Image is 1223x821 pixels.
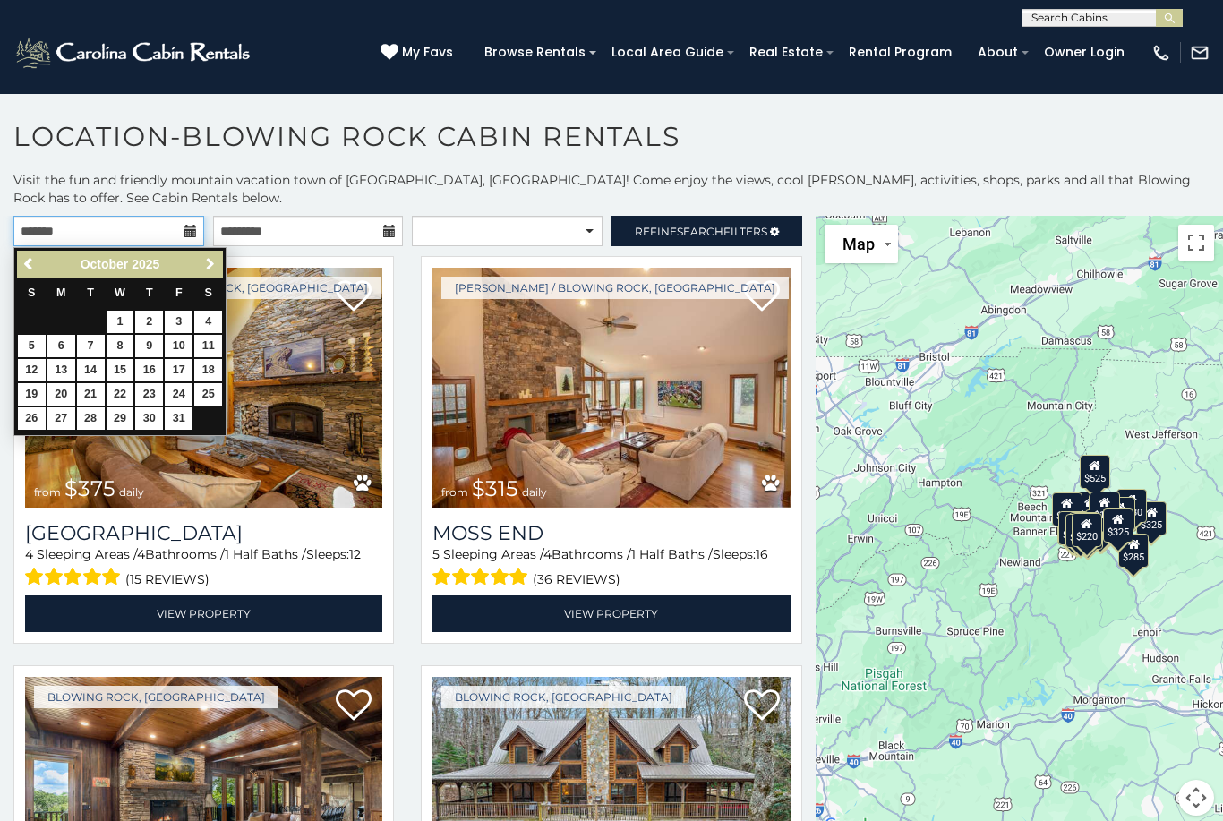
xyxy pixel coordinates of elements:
span: (36 reviews) [533,568,620,591]
a: Real Estate [740,38,832,66]
a: 3 [165,311,192,333]
span: from [441,485,468,499]
span: Monday [56,286,66,299]
div: $930 [1116,489,1147,523]
a: 18 [194,359,222,381]
a: 5 [18,335,46,357]
a: 13 [47,359,75,381]
span: 4 [25,546,33,562]
a: 15 [107,359,134,381]
a: 26 [18,407,46,430]
a: 4 [194,311,222,333]
div: $355 [1066,514,1097,548]
span: My Favs [402,43,453,62]
a: View Property [25,595,382,632]
span: from [34,485,61,499]
span: $315 [472,475,518,501]
span: 16 [756,546,768,562]
a: 27 [47,407,75,430]
div: $525 [1080,455,1110,489]
button: Map camera controls [1178,780,1214,816]
a: 28 [77,407,105,430]
div: $325 [1103,509,1133,543]
div: $285 [1119,534,1150,568]
a: View Property [432,595,790,632]
span: daily [119,485,144,499]
a: 7 [77,335,105,357]
div: $325 [1137,501,1167,535]
div: $226 [1105,497,1135,531]
span: 2025 [132,257,159,271]
a: Browse Rentals [475,38,594,66]
img: Moss End [432,268,790,508]
a: 30 [135,407,163,430]
a: 29 [107,407,134,430]
span: Map [842,235,875,253]
a: Add to favorites [744,688,780,725]
span: Wednesday [115,286,125,299]
div: $400 [1052,492,1082,526]
span: Sunday [28,286,35,299]
a: 10 [165,335,192,357]
a: 31 [165,407,192,430]
span: Thursday [146,286,153,299]
a: 6 [47,335,75,357]
a: Moss End [432,521,790,545]
a: 2 [135,311,163,333]
button: Change map style [825,225,898,263]
a: Rental Program [840,38,961,66]
img: mail-regular-white.png [1190,43,1210,63]
a: 25 [194,383,222,406]
a: [PERSON_NAME] / Blowing Rock, [GEOGRAPHIC_DATA] [441,277,789,299]
span: $375 [64,475,115,501]
span: Next [203,257,218,271]
a: 20 [47,383,75,406]
div: $150 [1090,492,1120,526]
span: Refine Filters [635,225,767,238]
a: 16 [135,359,163,381]
span: 4 [137,546,145,562]
span: 1 Half Baths / [225,546,306,562]
a: Local Area Guide [603,38,732,66]
button: Toggle fullscreen view [1178,225,1214,261]
a: 1 [107,311,134,333]
a: Next [199,253,221,276]
a: RefineSearchFilters [611,216,802,246]
a: 11 [194,335,222,357]
a: Add to favorites [336,688,372,725]
a: Owner Login [1035,38,1133,66]
span: Tuesday [87,286,94,299]
h3: Mountain Song Lodge [25,521,382,545]
span: 12 [349,546,361,562]
span: (15 reviews) [125,568,210,591]
a: 17 [165,359,192,381]
a: 9 [135,335,163,357]
img: White-1-2.png [13,35,255,71]
span: 1 Half Baths / [631,546,713,562]
a: About [969,38,1027,66]
a: Blowing Rock, [GEOGRAPHIC_DATA] [441,686,686,708]
a: 12 [18,359,46,381]
div: $410 [1058,511,1089,545]
span: Saturday [205,286,212,299]
div: $220 [1072,513,1102,547]
div: Sleeping Areas / Bathrooms / Sleeps: [25,545,382,591]
span: October [81,257,129,271]
a: 19 [18,383,46,406]
a: 24 [165,383,192,406]
div: $165 [1069,512,1099,546]
a: 21 [77,383,105,406]
a: 22 [107,383,134,406]
a: 23 [135,383,163,406]
span: Previous [22,257,37,271]
span: 4 [543,546,552,562]
a: [GEOGRAPHIC_DATA] [25,521,382,545]
span: Search [677,225,723,238]
a: 8 [107,335,134,357]
a: Previous [19,253,41,276]
a: My Favs [381,43,458,63]
a: Blowing Rock, [GEOGRAPHIC_DATA] [34,686,278,708]
a: 14 [77,359,105,381]
a: Moss End from $315 daily [432,268,790,508]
